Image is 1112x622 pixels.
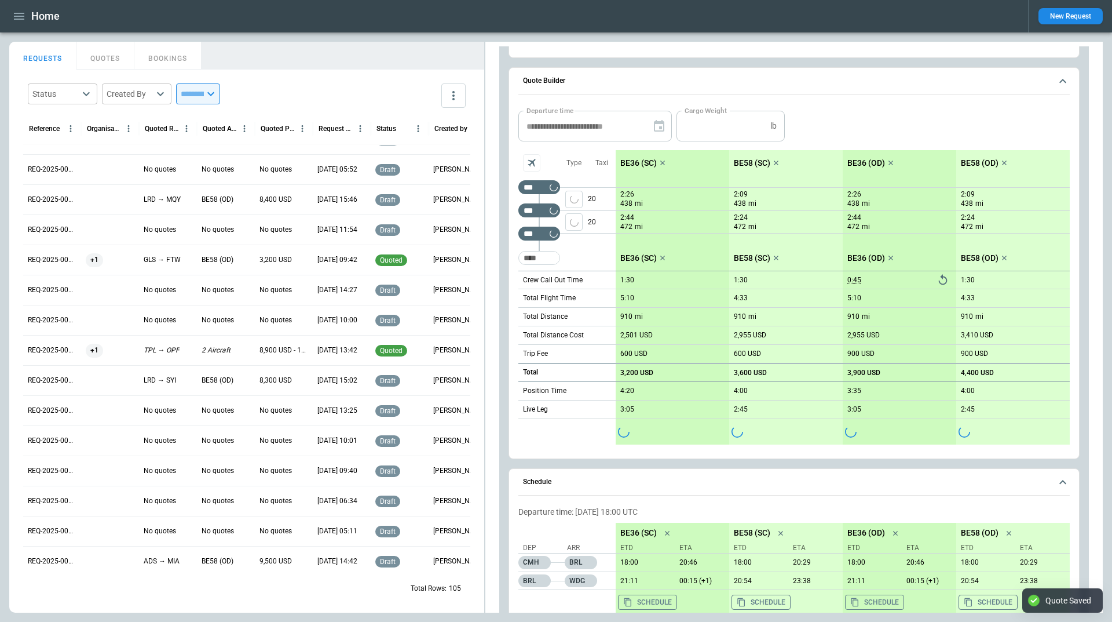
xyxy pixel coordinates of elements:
[847,190,861,199] p: 2:26
[620,190,634,199] p: 2:26
[433,225,482,235] p: George O'Bryan
[259,345,308,355] p: 8,900 USD - 10,200 USD
[28,496,76,506] p: REQ-2025-000263
[28,556,76,566] p: REQ-2025-000261
[616,150,1070,445] div: scrollable content
[433,556,482,566] p: Allen Maki
[259,496,292,506] p: No quotes
[523,369,538,376] h6: Total
[203,125,237,133] div: Quoted Aircraft
[847,276,861,285] p: 0:45
[748,199,756,209] p: mi
[518,180,560,194] div: Not found
[259,315,292,325] p: No quotes
[28,466,76,476] p: REQ-2025-000264
[378,317,398,325] span: draft
[144,526,176,536] p: No quotes
[734,350,761,358] p: 600 USD
[620,294,634,303] p: 5:10
[259,165,292,174] p: No quotes
[847,213,861,222] p: 2:44
[144,345,180,355] p: TPL → OPF
[567,543,608,553] p: Arr
[259,255,292,265] p: 3,200 USD
[378,377,398,385] span: draft
[259,436,292,446] p: No quotes
[961,387,975,395] p: 4:00
[378,497,398,505] span: draft
[961,528,998,538] p: BE58 (OD)
[975,222,983,232] p: mi
[788,558,843,567] p: 09/17/2025
[433,466,482,476] p: George O'Bryan
[28,526,76,536] p: REQ-2025-000262
[31,9,60,23] h1: Home
[376,125,396,133] div: Status
[317,315,357,325] p: 09/05/2025 10:00
[523,154,540,172] span: Aircraft selection
[319,125,353,133] div: Request Created At (UTC-05:00)
[145,125,179,133] div: Quoted Route
[620,213,634,222] p: 2:44
[317,556,357,566] p: 08/26/2025 14:42
[620,331,653,340] p: 2,501 USD
[378,196,398,204] span: draft
[847,222,859,232] p: 472
[134,42,202,70] button: BOOKINGS
[28,225,76,235] p: REQ-2025-000272
[847,158,885,168] p: BE36 (OD)
[961,222,973,232] p: 472
[620,350,648,358] p: 600 USD
[202,496,234,506] p: No quotes
[237,121,252,136] button: Quoted Aircraft column menu
[975,199,983,209] p: mi
[635,312,643,322] p: mi
[523,275,583,285] p: Crew Call Out Time
[441,83,466,108] button: more
[202,436,234,446] p: No quotes
[729,577,784,585] p: 09/17/2025
[28,285,76,295] p: REQ-2025-000270
[518,507,1070,517] p: Departure time: [DATE] 18:00 UTC
[317,376,357,385] p: 09/03/2025 15:02
[144,195,181,205] p: LRD → MQY
[433,315,482,325] p: Ben Gundermann
[144,466,176,476] p: No quotes
[317,165,357,174] p: 09/12/2025 05:52
[862,312,870,322] p: mi
[734,294,748,303] p: 4:33
[734,405,748,414] p: 2:45
[734,528,770,538] p: BE58 (SC)
[620,543,670,553] p: ETD
[620,158,657,168] p: BE36 (SC)
[961,369,994,377] p: 4,400 USD
[620,528,657,538] p: BE36 (SC)
[620,312,632,321] p: 910
[259,556,292,566] p: 9,500 USD
[734,213,748,222] p: 2:24
[847,528,885,538] p: BE36 (OD)
[635,222,643,232] p: mi
[378,528,398,536] span: draft
[518,68,1070,94] button: Quote Builder
[1045,595,1091,606] div: Quote Saved
[734,190,748,199] p: 2:09
[202,556,233,566] p: BE58 (OD)
[202,225,234,235] p: No quotes
[961,312,973,321] p: 910
[259,406,292,416] p: No quotes
[433,255,482,265] p: George O'Bryan
[565,574,597,587] p: WDG
[433,345,482,355] p: Ben Gundermann
[588,188,616,210] p: 20
[618,595,677,610] button: Copy the aircraft schedule to your clipboard
[675,558,729,567] p: 09/17/2025
[565,191,583,208] span: Type of sector
[734,158,770,168] p: BE58 (SC)
[934,271,952,289] button: Reset
[202,345,231,355] p: 2 Aircraft
[144,285,176,295] p: No quotes
[433,406,482,416] p: George O'Bryan
[961,190,975,199] p: 2:09
[317,195,357,205] p: 09/11/2025 15:46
